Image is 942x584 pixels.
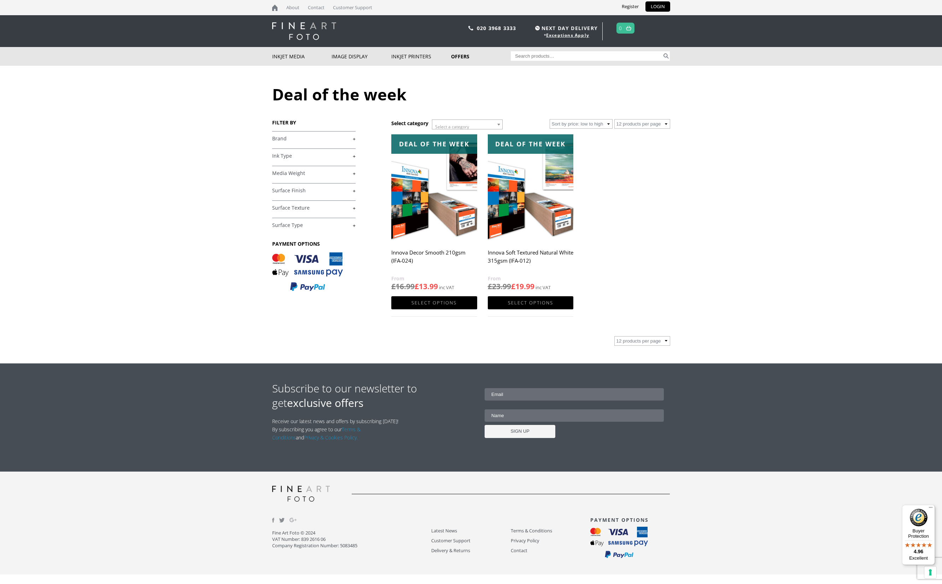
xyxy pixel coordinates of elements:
img: Google_Plus.svg [289,516,297,524]
input: Search products… [511,51,662,61]
a: Select options for “Innova Soft Textured Natural White 315gsm (IFA-012)” [488,296,573,309]
a: Deal of the week Innova Decor Smooth 210gsm (IFA-024) £16.99£13.99 [391,134,477,292]
img: phone.svg [468,26,473,30]
img: Trusted Shops Trustmark [910,509,928,526]
a: Offers [451,47,511,66]
img: facebook.svg [272,518,274,522]
a: + [272,153,356,159]
button: Search [662,51,670,61]
h3: PAYMENT OPTIONS [590,516,670,523]
a: Privacy Policy [511,537,590,545]
a: Terms & Conditions [272,426,361,441]
span: Select a category [435,124,469,130]
a: + [272,170,356,177]
input: Email [485,388,664,401]
p: Buyer Protection [902,528,935,539]
a: Delivery & Returns [431,547,511,555]
p: Excellent [902,555,935,561]
img: logo-grey.svg [272,486,330,502]
span: £ [391,281,396,291]
img: time.svg [535,26,540,30]
a: Inkjet Printers [391,47,451,66]
a: + [272,187,356,194]
a: Latest News [431,527,511,535]
a: Customer Support [431,537,511,545]
input: SIGN UP [485,425,555,438]
h2: Innova Soft Textured Natural White 315gsm (IFA-012) [488,246,573,274]
strong: exclusive offers [287,396,363,410]
img: PAYMENT OPTIONS [272,252,343,292]
img: twitter.svg [279,518,285,522]
button: Your consent preferences for tracking technologies [924,566,936,578]
bdi: 19.99 [511,281,534,291]
bdi: 23.99 [488,281,511,291]
h3: FILTER BY [272,119,356,126]
h4: Brand [272,131,356,145]
img: payment_options.svg [590,527,648,559]
a: Terms & Conditions [511,527,590,535]
a: Exceptions Apply [546,32,589,38]
a: Inkjet Media [272,47,332,66]
img: logo-white.svg [272,22,336,40]
a: + [272,205,356,211]
a: Deal of the week Innova Soft Textured Natural White 315gsm (IFA-012) £23.99£19.99 [488,134,573,292]
h3: PAYMENT OPTIONS [272,240,356,247]
a: Register [616,1,644,12]
h3: Select category [391,120,428,127]
div: Deal of the week [391,134,477,154]
input: Name [485,409,664,422]
h1: Deal of the week [272,83,670,105]
span: £ [488,281,492,291]
button: Trusted Shops TrustmarkBuyer Protection4.96Excellent [902,505,935,565]
h2: Subscribe to our newsletter to get [272,381,471,410]
bdi: 13.99 [415,281,438,291]
h4: Ink Type [272,148,356,163]
a: LOGIN [645,1,670,12]
a: Privacy & Cookies Policy. [304,434,358,441]
span: 4.96 [914,549,923,554]
h4: Surface Finish [272,183,356,197]
a: Image Display [332,47,391,66]
span: £ [511,281,515,291]
a: 0 [619,23,622,33]
span: £ [415,281,419,291]
a: Select options for “Innova Decor Smooth 210gsm (IFA-024)” [391,296,477,309]
span: NEXT DAY DELIVERY [533,24,598,32]
button: Menu [926,505,935,513]
a: 020 3968 3333 [477,25,516,31]
select: Shop order [550,119,613,129]
bdi: 16.99 [391,281,415,291]
a: Contact [511,547,590,555]
h4: Surface Type [272,218,356,232]
h2: Innova Decor Smooth 210gsm (IFA-024) [391,246,477,274]
a: + [272,222,356,229]
img: Innova Decor Smooth 210gsm (IFA-024) [391,134,477,241]
img: basket.svg [626,26,631,30]
h4: Media Weight [272,166,356,180]
a: + [272,135,356,142]
p: Fine Art Foto © 2024 VAT Number: 839 2616 06 Company Registration Number: 5083485 [272,530,431,549]
img: Innova Soft Textured Natural White 315gsm (IFA-012) [488,134,573,241]
div: Deal of the week [488,134,573,154]
p: Receive our latest news and offers by subscribing [DATE]! By subscribing you agree to our and [272,417,402,442]
h4: Surface Texture [272,200,356,215]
